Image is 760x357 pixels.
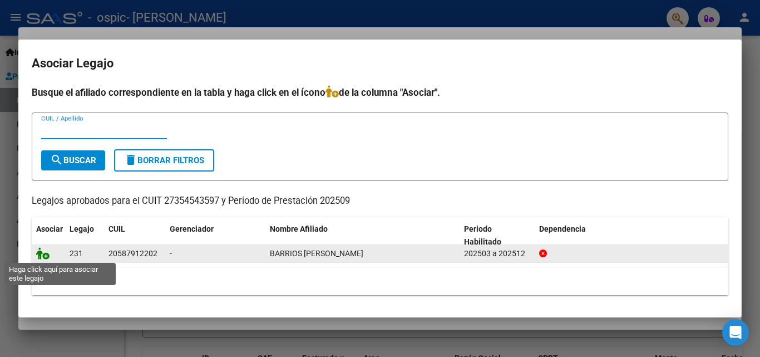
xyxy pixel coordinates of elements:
[32,53,728,74] h2: Asociar Legajo
[108,224,125,233] span: CUIL
[36,224,63,233] span: Asociar
[165,217,265,254] datatable-header-cell: Gerenciador
[535,217,729,254] datatable-header-cell: Dependencia
[464,247,530,260] div: 202503 a 202512
[265,217,460,254] datatable-header-cell: Nombre Afiliado
[32,85,728,100] h4: Busque el afiliado correspondiente en la tabla y haga click en el ícono de la columna "Asociar".
[460,217,535,254] datatable-header-cell: Periodo Habilitado
[104,217,165,254] datatable-header-cell: CUIL
[124,155,204,165] span: Borrar Filtros
[170,249,172,258] span: -
[124,153,137,167] mat-icon: delete
[464,224,501,246] span: Periodo Habilitado
[270,249,363,258] span: BARRIOS DAVID EZEQUIEL
[65,217,104,254] datatable-header-cell: Legajo
[70,224,94,233] span: Legajo
[539,224,586,233] span: Dependencia
[114,149,214,172] button: Borrar Filtros
[50,153,63,167] mat-icon: search
[32,267,728,295] div: 1 registros
[170,224,214,233] span: Gerenciador
[270,224,328,233] span: Nombre Afiliado
[32,217,65,254] datatable-header-cell: Asociar
[41,150,105,170] button: Buscar
[722,319,749,346] div: Open Intercom Messenger
[32,194,728,208] p: Legajos aprobados para el CUIT 27354543597 y Período de Prestación 202509
[70,249,83,258] span: 231
[108,247,157,260] div: 20587912202
[50,155,96,165] span: Buscar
